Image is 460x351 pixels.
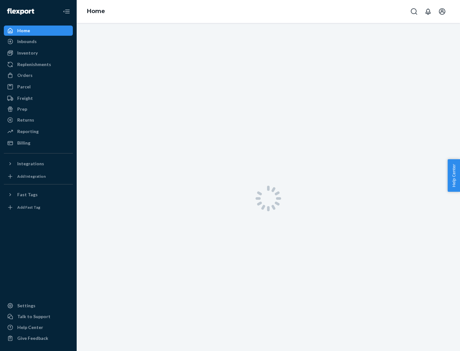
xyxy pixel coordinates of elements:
ol: breadcrumbs [82,2,110,21]
button: Give Feedback [4,333,73,343]
div: Orders [17,72,33,78]
a: Help Center [4,322,73,332]
div: Prep [17,106,27,112]
div: Integrations [17,161,44,167]
button: Open Search Box [408,5,420,18]
div: Help Center [17,324,43,331]
div: Fast Tags [17,191,38,198]
a: Prep [4,104,73,114]
button: Help Center [448,159,460,192]
a: Inbounds [4,36,73,47]
a: Add Fast Tag [4,202,73,213]
div: Parcel [17,84,31,90]
button: Integrations [4,159,73,169]
a: Home [87,8,105,15]
a: Replenishments [4,59,73,70]
a: Billing [4,138,73,148]
div: Inventory [17,50,38,56]
button: Fast Tags [4,190,73,200]
button: Open account menu [436,5,448,18]
div: Add Fast Tag [17,205,40,210]
a: Reporting [4,126,73,137]
div: Talk to Support [17,313,50,320]
div: Home [17,27,30,34]
a: Freight [4,93,73,103]
a: Returns [4,115,73,125]
a: Settings [4,301,73,311]
a: Parcel [4,82,73,92]
div: Add Integration [17,174,46,179]
div: Settings [17,302,35,309]
div: Reporting [17,128,39,135]
img: Flexport logo [7,8,34,15]
div: Billing [17,140,30,146]
button: Close Navigation [60,5,73,18]
div: Replenishments [17,61,51,68]
div: Returns [17,117,34,123]
button: Talk to Support [4,311,73,322]
a: Add Integration [4,171,73,182]
a: Home [4,26,73,36]
div: Freight [17,95,33,101]
div: Inbounds [17,38,37,45]
a: Inventory [4,48,73,58]
div: Give Feedback [17,335,48,341]
button: Open notifications [422,5,434,18]
a: Orders [4,70,73,80]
